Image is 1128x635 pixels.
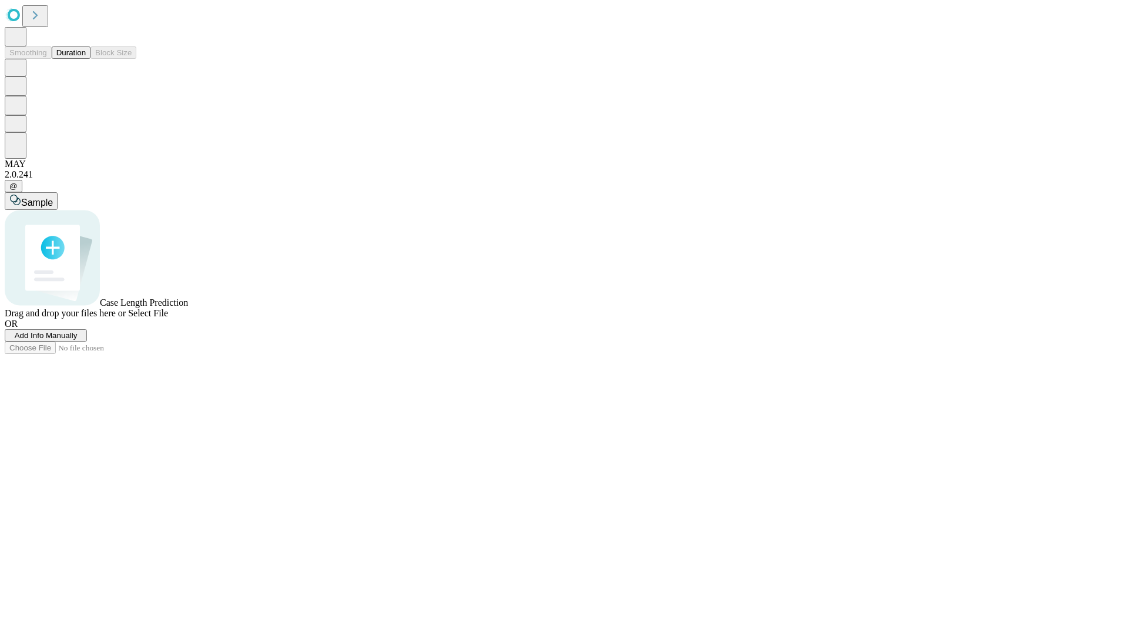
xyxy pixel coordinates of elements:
[5,46,52,59] button: Smoothing
[5,159,1123,169] div: MAY
[5,308,126,318] span: Drag and drop your files here or
[5,169,1123,180] div: 2.0.241
[15,331,78,340] span: Add Info Manually
[9,182,18,190] span: @
[90,46,136,59] button: Block Size
[5,329,87,342] button: Add Info Manually
[128,308,168,318] span: Select File
[100,298,188,308] span: Case Length Prediction
[21,198,53,208] span: Sample
[5,192,58,210] button: Sample
[5,319,18,329] span: OR
[5,180,22,192] button: @
[52,46,90,59] button: Duration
